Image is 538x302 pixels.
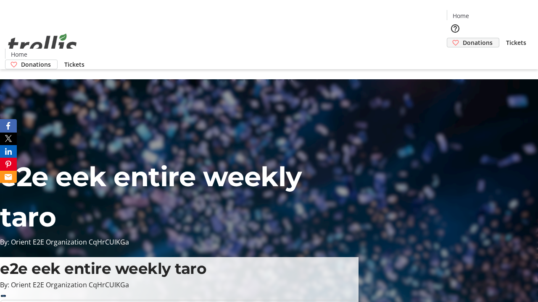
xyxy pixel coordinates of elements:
[64,60,84,69] span: Tickets
[506,38,526,47] span: Tickets
[463,38,493,47] span: Donations
[447,20,464,37] button: Help
[447,47,464,64] button: Cart
[5,24,80,66] img: Orient E2E Organization CqHrCUIKGa's Logo
[5,60,58,69] a: Donations
[453,11,469,20] span: Home
[58,60,91,69] a: Tickets
[447,11,474,20] a: Home
[11,50,27,59] span: Home
[447,38,499,47] a: Donations
[21,60,51,69] span: Donations
[5,50,32,59] a: Home
[499,38,533,47] a: Tickets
